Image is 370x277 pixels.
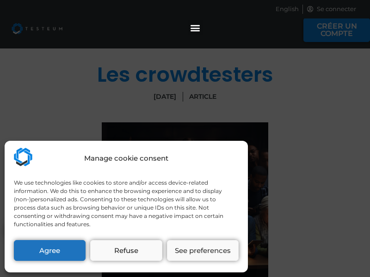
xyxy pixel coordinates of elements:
button: Agree [14,240,86,261]
div: We use technologies like cookies to store and/or access device-related information. We do this to... [14,179,238,229]
button: Refuse [90,240,162,261]
div: Manage cookie consent [84,153,168,164]
button: See preferences [167,240,239,261]
img: Testeum.com - Application crowdtesting platform [14,148,32,166]
div: Permuter le menu [188,20,203,35]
